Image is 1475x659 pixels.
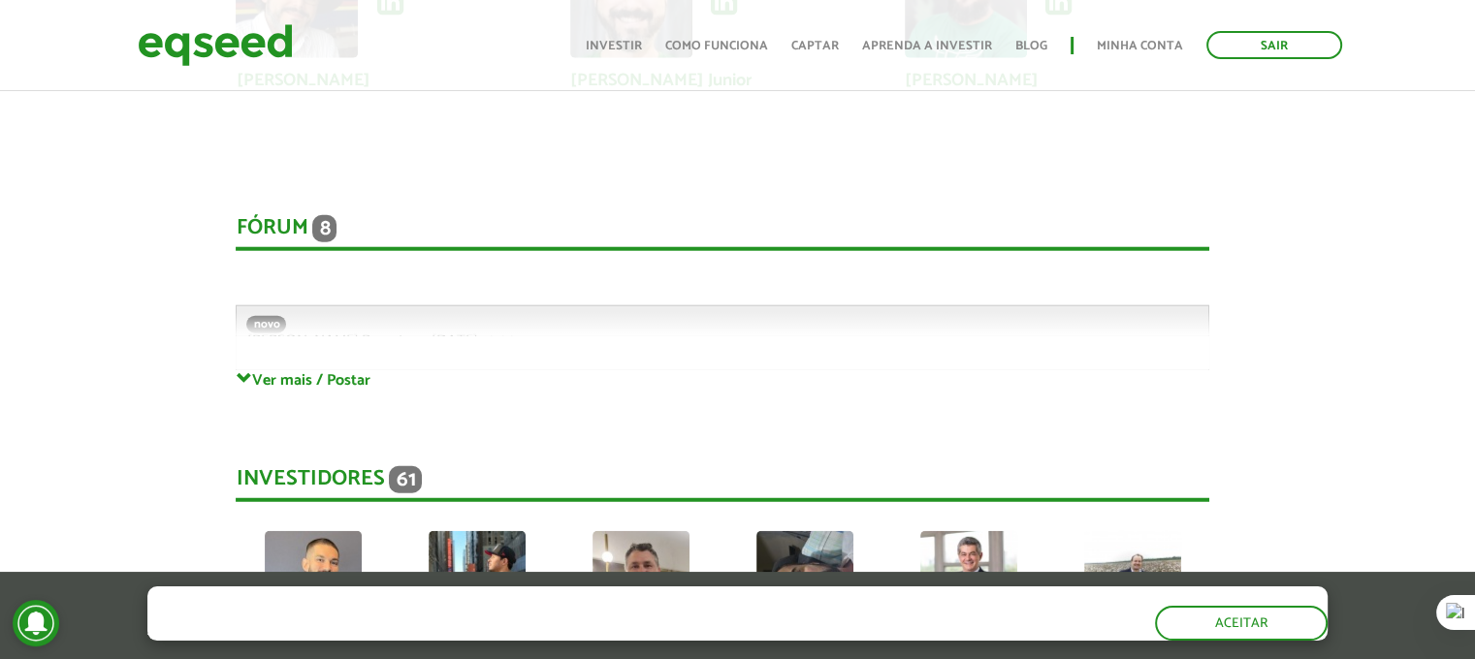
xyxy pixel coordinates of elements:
[147,586,850,616] h5: O site da EqSeed utiliza cookies para melhorar sua navegação.
[429,531,526,628] img: picture-112095-1687613792.jpg
[791,40,839,52] a: Captar
[236,370,1209,389] a: Ver mais / Postar
[1084,531,1181,628] img: picture-61293-1560094735.jpg
[586,40,642,52] a: Investir
[236,466,1209,502] div: Investidores
[403,623,627,640] a: política de privacidade e de cookies
[665,40,768,52] a: Como funciona
[1206,31,1342,59] a: Sair
[265,531,362,628] img: picture-72979-1756068561.jpg
[1097,40,1183,52] a: Minha conta
[312,215,337,242] span: 8
[756,531,853,628] img: picture-121595-1719786865.jpg
[138,19,293,71] img: EqSeed
[236,215,1209,251] div: Fórum
[1015,40,1047,52] a: Blog
[593,531,689,628] img: picture-126834-1752512559.jpg
[920,531,1017,628] img: picture-113391-1693569165.jpg
[389,466,422,493] span: 61
[862,40,992,52] a: Aprenda a investir
[147,621,850,640] p: Ao clicar em "aceitar", você aceita nossa .
[1155,606,1328,641] button: Aceitar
